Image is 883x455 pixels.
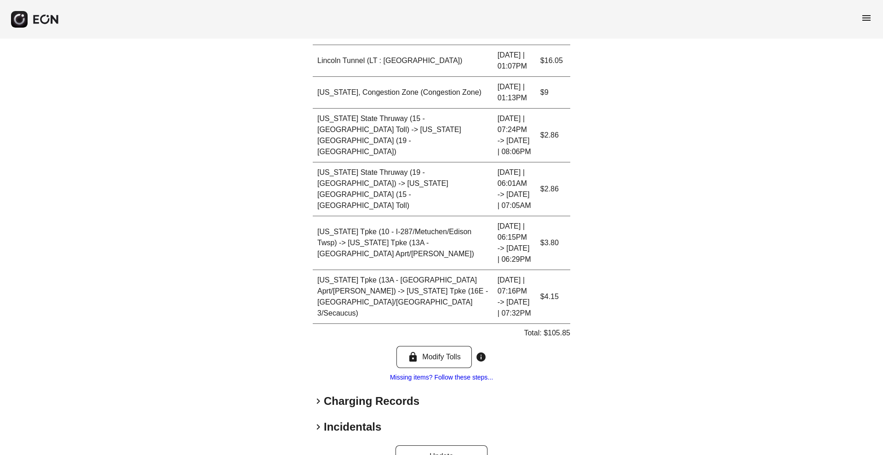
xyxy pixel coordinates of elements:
td: [US_STATE] Tpke (10 - I-287/Metuchen/Edison Twsp) -> [US_STATE] Tpke (13A - [GEOGRAPHIC_DATA] Apr... [313,216,493,270]
a: Missing items? Follow these steps... [390,374,493,381]
h2: Incidentals [324,420,381,434]
p: Total: $105.85 [524,328,570,339]
td: [DATE] | 07:24PM -> [DATE] | 08:06PM [493,109,536,162]
td: $3.80 [536,216,570,270]
span: keyboard_arrow_right [313,396,324,407]
td: [US_STATE] Tpke (13A - [GEOGRAPHIC_DATA] Aprt/[PERSON_NAME]) -> [US_STATE] Tpke (16E - [GEOGRAPHI... [313,270,493,324]
td: [DATE] | 01:07PM [493,45,536,77]
td: [DATE] | 01:13PM [493,77,536,109]
span: info [476,351,487,363]
td: [DATE] | 06:01AM -> [DATE] | 07:05AM [493,162,536,216]
td: $2.86 [536,162,570,216]
td: $2.86 [536,109,570,162]
td: $16.05 [536,45,570,77]
td: [US_STATE] State Thruway (19 - [GEOGRAPHIC_DATA]) -> [US_STATE][GEOGRAPHIC_DATA] (15 - [GEOGRAPHI... [313,162,493,216]
td: Lincoln Tunnel (LT : [GEOGRAPHIC_DATA]) [313,45,493,77]
td: [US_STATE] State Thruway (15 - [GEOGRAPHIC_DATA] Toll) -> [US_STATE][GEOGRAPHIC_DATA] (19 - [GEOG... [313,109,493,162]
h2: Charging Records [324,394,419,409]
span: lock [407,351,419,363]
span: keyboard_arrow_right [313,421,324,432]
td: [DATE] | 07:16PM -> [DATE] | 07:32PM [493,270,536,324]
td: [US_STATE], Congestion Zone (Congestion Zone) [313,77,493,109]
span: menu [861,12,872,23]
button: Modify Tolls [396,346,471,368]
td: $4.15 [536,270,570,324]
td: $9 [536,77,570,109]
td: [DATE] | 06:15PM -> [DATE] | 06:29PM [493,216,536,270]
